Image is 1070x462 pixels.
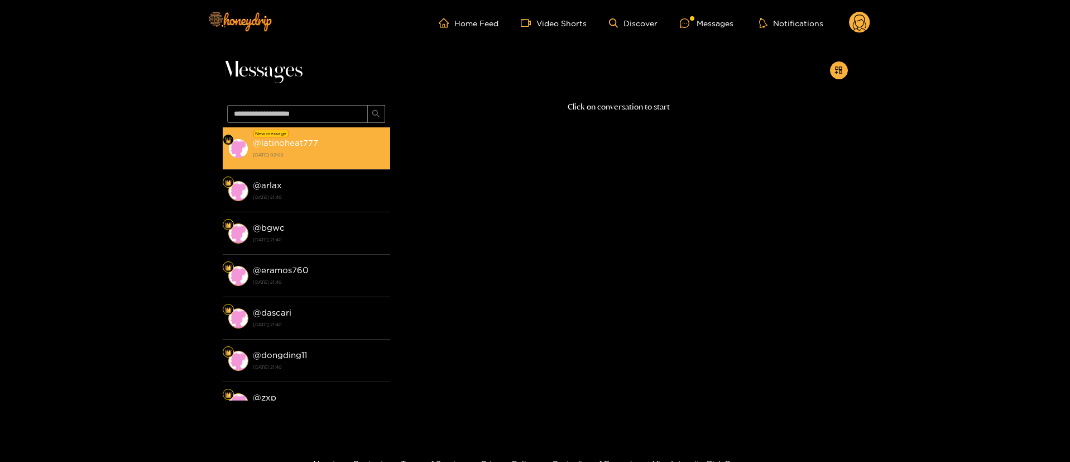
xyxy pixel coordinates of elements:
[225,222,232,228] img: Fan Level
[253,138,318,147] strong: @ latinoheat777
[253,362,385,372] strong: [DATE] 21:40
[223,57,303,84] span: Messages
[830,61,848,79] button: appstore-add
[225,264,232,271] img: Fan Level
[228,181,248,201] img: conversation
[253,277,385,287] strong: [DATE] 21:40
[253,130,289,137] div: New message
[253,180,282,190] strong: @ arlax
[225,349,232,356] img: Fan Level
[253,350,307,360] strong: @ dongding11
[225,179,232,186] img: Fan Level
[228,351,248,371] img: conversation
[253,150,385,160] strong: [DATE] 02:02
[225,137,232,144] img: Fan Level
[228,308,248,328] img: conversation
[367,105,385,123] button: search
[228,393,248,413] img: conversation
[521,18,536,28] span: video-camera
[439,18,454,28] span: home
[834,66,843,75] span: appstore-add
[372,109,380,119] span: search
[253,265,309,275] strong: @ eramos760
[756,17,827,28] button: Notifications
[225,392,232,398] img: Fan Level
[228,266,248,286] img: conversation
[609,18,658,28] a: Discover
[253,223,285,232] strong: @ bgwc
[228,139,248,159] img: conversation
[253,393,276,402] strong: @ zxp
[253,235,385,245] strong: [DATE] 21:40
[253,308,291,317] strong: @ dascari
[521,18,587,28] a: Video Shorts
[225,307,232,313] img: Fan Level
[680,17,733,30] div: Messages
[253,192,385,202] strong: [DATE] 21:40
[228,223,248,244] img: conversation
[439,18,498,28] a: Home Feed
[253,320,385,330] strong: [DATE] 21:40
[390,101,848,113] p: Click on conversation to start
